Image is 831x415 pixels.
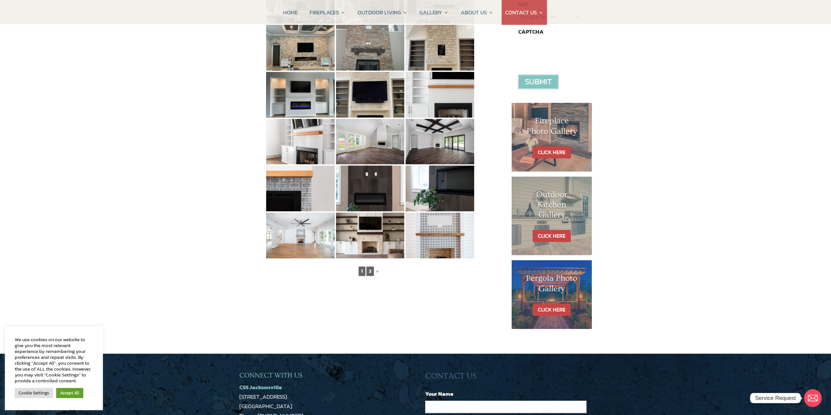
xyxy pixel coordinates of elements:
[15,388,53,398] a: Cookie Settings
[375,267,381,275] a: ►
[518,74,559,89] input: Submit
[525,273,579,297] h1: Pergola Photo Gallery
[56,388,83,398] a: Accept All
[336,25,405,71] img: 11
[406,119,474,165] img: 18
[518,28,543,35] label: CAPTCHA
[239,392,287,401] a: [STREET_ADDRESS]
[804,389,822,407] a: Email
[336,166,405,211] img: 20
[266,72,335,118] img: 13
[266,119,335,165] img: 16
[336,119,405,165] img: 17
[239,402,292,410] a: [GEOGRAPHIC_DATA]
[533,304,571,316] a: CLICK HERE
[15,337,93,384] div: We use cookies on our website to give you the most relevant experience by remembering your prefer...
[239,372,302,379] span: CONNECT WITH US
[336,72,405,118] img: 14
[425,371,592,384] h3: CONTACT US
[406,213,474,258] img: 24
[525,116,579,139] h1: Fireplace Photo Gallery
[266,25,335,71] img: 10
[425,390,458,397] label: Your Name
[266,213,335,258] img: 22
[525,190,579,224] h1: Outdoor Kitchen Gallery
[266,166,335,211] img: 19
[239,383,282,391] a: CSS Jacksonville
[406,72,474,118] img: 15
[406,25,474,71] img: 12
[336,213,405,258] img: 23
[366,266,374,276] a: 2
[406,166,474,211] img: 21
[518,39,617,64] iframe: reCAPTCHA
[359,266,365,276] span: 1
[533,146,571,158] a: CLICK HERE
[533,230,571,242] a: CLICK HERE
